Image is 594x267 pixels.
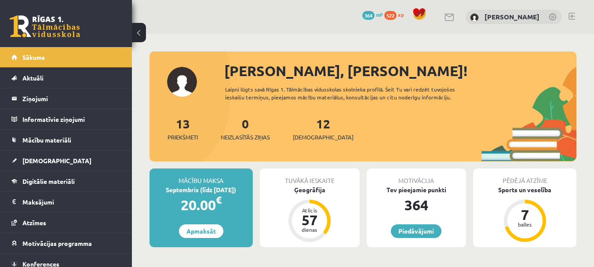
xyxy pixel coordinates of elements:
a: 0Neizlasītās ziņas [221,116,270,142]
div: 364 [367,194,466,216]
a: Piedāvājumi [391,224,441,238]
span: € [216,194,222,206]
a: 522 xp [384,11,408,18]
a: Motivācijas programma [11,233,121,253]
div: Mācību maksa [149,168,253,185]
div: Tuvākā ieskaite [260,168,360,185]
a: [PERSON_NAME] [485,12,539,21]
div: Laipni lūgts savā Rīgas 1. Tālmācības vidusskolas skolnieka profilā. Šeit Tu vari redzēt tuvojošo... [225,85,481,101]
div: balles [512,222,538,227]
span: 364 [362,11,375,20]
div: Tev pieejamie punkti [367,185,466,194]
span: [DEMOGRAPHIC_DATA] [293,133,353,142]
a: Sākums [11,47,121,67]
a: 12[DEMOGRAPHIC_DATA] [293,116,353,142]
div: Motivācija [367,168,466,185]
div: Septembris (līdz [DATE]) [149,185,253,194]
a: Digitālie materiāli [11,171,121,191]
a: Maksājumi [11,192,121,212]
div: 57 [296,213,323,227]
a: Informatīvie ziņojumi [11,109,121,129]
a: Sports un veselība 7 balles [473,185,576,243]
span: Mācību materiāli [22,136,71,144]
a: [DEMOGRAPHIC_DATA] [11,150,121,171]
img: Terēze Remese [470,13,479,22]
span: Aktuāli [22,74,44,82]
span: Priekšmeti [168,133,198,142]
div: [PERSON_NAME], [PERSON_NAME]! [224,60,576,81]
a: Atzīmes [11,212,121,233]
span: Motivācijas programma [22,239,92,247]
span: mP [376,11,383,18]
legend: Maksājumi [22,192,121,212]
span: Neizlasītās ziņas [221,133,270,142]
a: Rīgas 1. Tālmācības vidusskola [10,15,80,37]
div: 7 [512,208,538,222]
a: Apmaksāt [179,224,223,238]
span: Digitālie materiāli [22,177,75,185]
a: Ģeogrāfija Atlicis 57 dienas [260,185,360,243]
div: Ģeogrāfija [260,185,360,194]
span: Sākums [22,53,45,61]
span: Atzīmes [22,219,46,227]
div: Atlicis [296,208,323,213]
div: Sports un veselība [473,185,576,194]
div: 20.00 [149,194,253,216]
legend: Ziņojumi [22,88,121,109]
span: xp [398,11,404,18]
a: 364 mP [362,11,383,18]
a: Ziņojumi [11,88,121,109]
legend: Informatīvie ziņojumi [22,109,121,129]
div: Pēdējā atzīme [473,168,576,185]
a: 13Priekšmeti [168,116,198,142]
span: 522 [384,11,397,20]
div: dienas [296,227,323,232]
span: [DEMOGRAPHIC_DATA] [22,157,91,165]
a: Aktuāli [11,68,121,88]
a: Mācību materiāli [11,130,121,150]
